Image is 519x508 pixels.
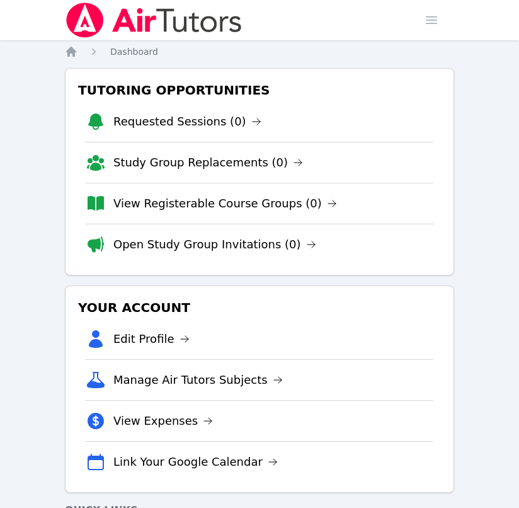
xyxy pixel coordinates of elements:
h3: Your Account [76,296,443,319]
a: Open Study Group Invitations (0) [113,236,316,253]
h3: Tutoring Opportunities [76,79,443,101]
a: Edit Profile [113,330,190,348]
a: View Expenses [113,412,213,430]
a: Study Group Replacements (0) [113,154,303,171]
a: View Registerable Course Groups (0) [113,195,337,212]
a: Requested Sessions (0) [113,113,261,130]
a: Dashboard [110,45,158,58]
a: Link Your Google Calendar [113,453,278,471]
nav: Breadcrumb [65,45,454,58]
img: Air Tutors [65,3,243,38]
span: Dashboard [110,47,158,57]
a: Manage Air Tutors Subjects [113,371,283,389]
